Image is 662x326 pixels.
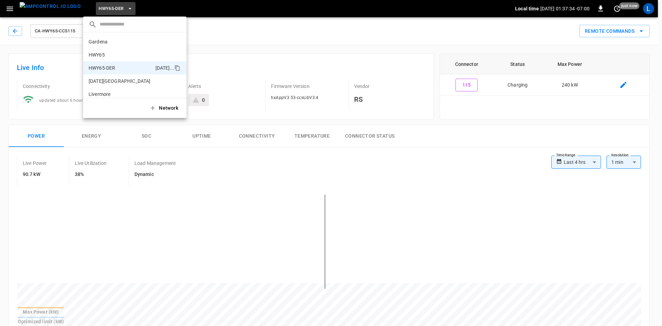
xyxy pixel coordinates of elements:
[89,91,157,98] p: Livermore
[89,38,156,45] p: Gardena
[145,101,184,115] button: Network
[89,65,153,71] p: HWY65-DER
[89,51,157,58] p: HWY65
[174,64,181,72] div: copy
[89,78,157,85] p: [DATE][GEOGRAPHIC_DATA]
